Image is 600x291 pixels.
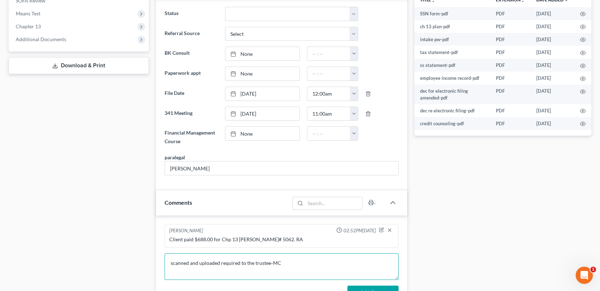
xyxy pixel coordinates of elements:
[531,104,574,117] td: [DATE]
[531,84,574,104] td: [DATE]
[307,87,350,101] input: -- : --
[531,72,574,84] td: [DATE]
[414,72,490,84] td: employee income record-pdf
[225,107,299,121] a: [DATE]
[169,227,203,234] div: [PERSON_NAME]
[225,67,299,81] a: None
[590,267,596,272] span: 1
[161,27,221,41] label: Referral Source
[305,197,362,209] input: Search...
[165,161,398,175] input: --
[169,236,394,243] div: Client paid $688.00 for Chp 13 [PERSON_NAME]# 5062. RA
[490,59,531,72] td: PDF
[225,47,299,60] a: None
[414,59,490,72] td: ss statement-pdf
[490,72,531,84] td: PDF
[307,127,350,140] input: -- : --
[414,104,490,117] td: dec re electronic filing-pdf
[225,127,299,140] a: None
[531,20,574,33] td: [DATE]
[161,87,221,101] label: File Date
[161,67,221,81] label: Paperwork appt
[531,117,574,130] td: [DATE]
[414,84,490,104] td: dec for electronic filing amended-pdf
[161,7,221,21] label: Status
[161,107,221,121] label: 341 Meeting
[307,67,350,81] input: -- : --
[531,59,574,72] td: [DATE]
[16,36,66,42] span: Additional Documents
[490,20,531,33] td: PDF
[490,33,531,46] td: PDF
[161,126,221,148] label: Financial Management Course
[414,33,490,46] td: intake pw-pdf
[161,47,221,61] label: BK Consult
[490,104,531,117] td: PDF
[9,57,149,74] a: Download & Print
[531,7,574,20] td: [DATE]
[490,46,531,59] td: PDF
[414,117,490,130] td: credit counseling-pdf
[343,227,376,234] span: 02:52PM[DATE]
[490,7,531,20] td: PDF
[414,7,490,20] td: SSN form-pdf
[490,84,531,104] td: PDF
[307,107,350,121] input: -- : --
[531,46,574,59] td: [DATE]
[16,10,40,16] span: Means Test
[414,20,490,33] td: ch 13 plan-pdf
[576,267,593,284] iframe: Intercom live chat
[16,23,41,29] span: Chapter 13
[307,47,350,60] input: -- : --
[490,117,531,130] td: PDF
[414,46,490,59] td: tax statement-pdf
[165,199,192,206] span: Comments
[165,154,185,161] div: paralegal
[225,87,299,101] a: [DATE]
[531,33,574,46] td: [DATE]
